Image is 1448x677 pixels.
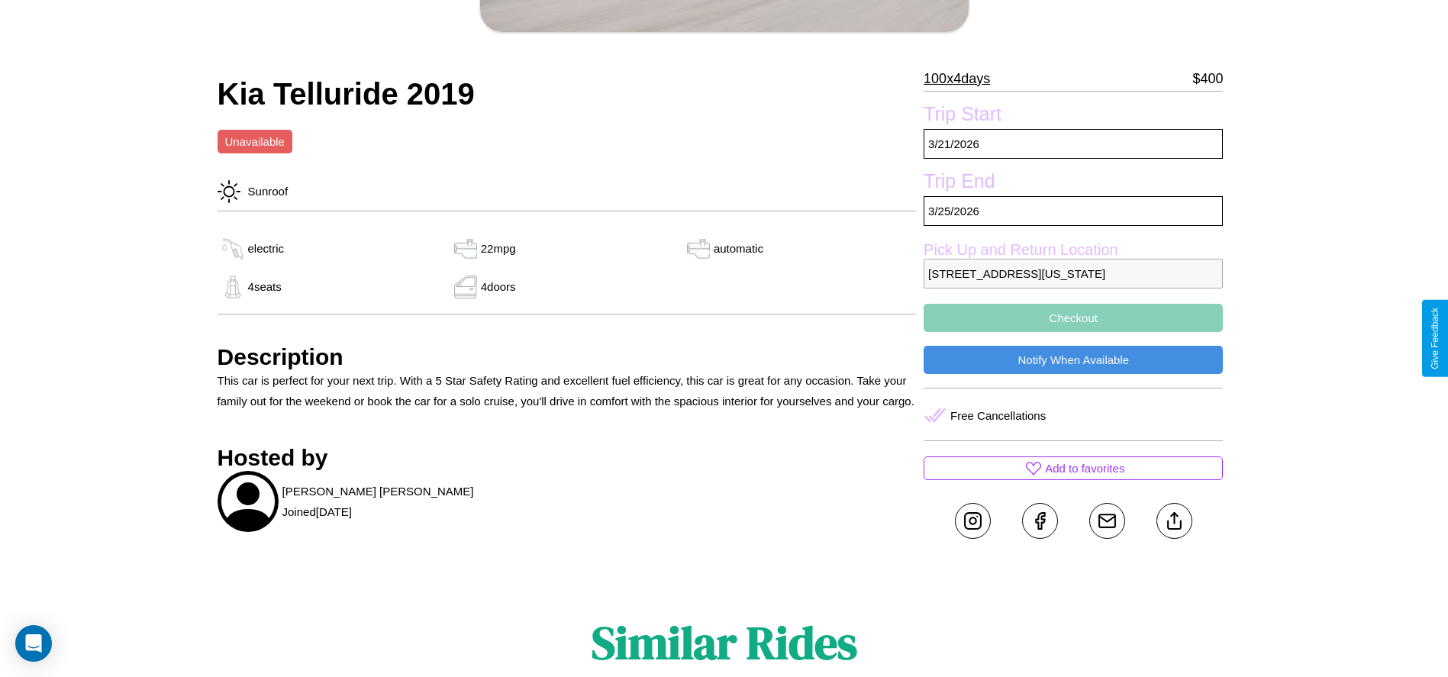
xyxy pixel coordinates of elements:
button: Add to favorites [924,456,1223,480]
p: [STREET_ADDRESS][US_STATE] [924,259,1223,289]
p: $ 400 [1192,66,1223,91]
p: 3 / 25 / 2026 [924,196,1223,226]
div: Open Intercom Messenger [15,625,52,662]
button: Checkout [924,304,1223,332]
h1: Similar Rides [592,611,857,674]
div: Give Feedback [1430,308,1440,369]
button: Notify When Available [924,346,1223,374]
p: [PERSON_NAME] [PERSON_NAME] [282,481,474,501]
h2: Kia Telluride 2019 [218,77,917,111]
p: This car is perfect for your next trip. With a 5 Star Safety Rating and excellent fuel efficiency... [218,370,917,411]
p: Joined [DATE] [282,501,352,522]
p: Unavailable [225,131,285,152]
p: Free Cancellations [950,405,1046,426]
p: electric [248,238,285,259]
p: 4 doors [481,276,516,297]
p: automatic [714,238,763,259]
img: gas [450,276,481,298]
p: 3 / 21 / 2026 [924,129,1223,159]
label: Trip Start [924,103,1223,129]
label: Pick Up and Return Location [924,241,1223,259]
p: 100 x 4 days [924,66,990,91]
p: Add to favorites [1045,458,1124,479]
p: 4 seats [248,276,282,297]
p: 22 mpg [481,238,516,259]
p: Sunroof [240,181,289,201]
h3: Description [218,344,917,370]
img: gas [450,237,481,260]
img: gas [683,237,714,260]
label: Trip End [924,170,1223,196]
h3: Hosted by [218,445,917,471]
img: gas [218,237,248,260]
img: gas [218,276,248,298]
